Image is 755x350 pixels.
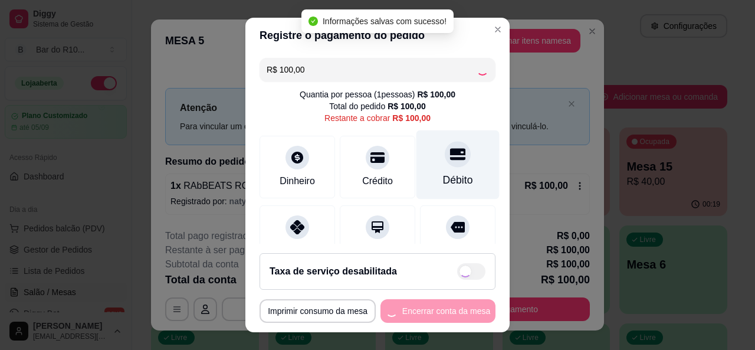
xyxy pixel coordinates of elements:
[388,100,426,112] div: R$ 100,00
[245,18,510,53] header: Registre o pagamento do pedido
[362,174,393,188] div: Crédito
[323,17,447,26] span: Informações salvas com sucesso!
[488,20,507,39] button: Close
[300,89,455,100] div: Quantia por pessoa ( 1 pessoas)
[324,112,431,124] div: Restante a cobrar
[260,299,376,323] button: Imprimir consumo da mesa
[329,100,426,112] div: Total do pedido
[270,264,397,279] h2: Taxa de serviço desabilitada
[280,174,315,188] div: Dinheiro
[308,17,318,26] span: check-circle
[477,64,488,76] div: Loading
[417,89,455,100] div: R$ 100,00
[392,112,431,124] div: R$ 100,00
[443,172,473,188] div: Débito
[267,58,477,81] input: Ex.: hambúrguer de cordeiro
